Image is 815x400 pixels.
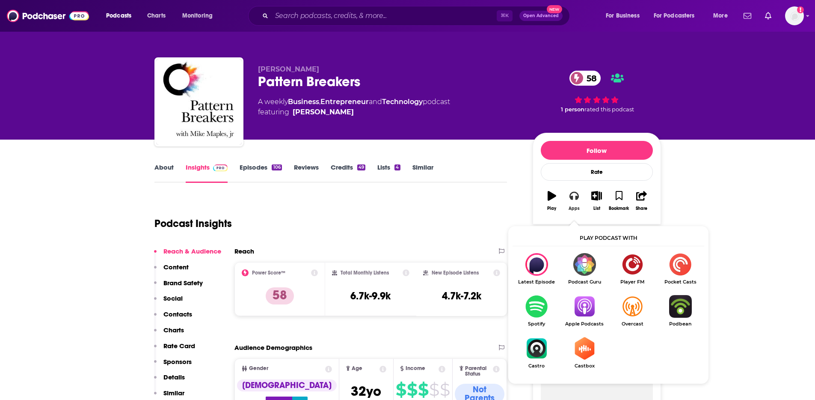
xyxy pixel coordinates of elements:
[442,290,481,302] h3: 4.7k-7.2k
[352,366,362,371] span: Age
[294,163,319,183] a: Reviews
[547,5,562,13] span: New
[256,6,578,26] div: Search podcasts, credits, & more...
[106,10,131,22] span: Podcasts
[272,9,497,23] input: Search podcasts, credits, & more...
[258,107,450,117] span: featuring
[100,9,142,23] button: open menu
[163,263,189,271] p: Content
[240,163,282,183] a: Episodes106
[585,185,608,216] button: List
[154,294,183,310] button: Social
[785,6,804,25] img: User Profile
[186,163,228,183] a: InsightsPodchaser Pro
[7,8,89,24] img: Podchaser - Follow, Share and Rate Podcasts
[154,358,192,373] button: Sponsors
[357,164,365,170] div: 49
[163,279,203,287] p: Brand Safety
[147,10,166,22] span: Charts
[648,9,707,23] button: open menu
[762,9,775,23] a: Show notifications dropdown
[560,337,608,369] a: CastboxCastbox
[630,185,652,216] button: Share
[163,342,195,350] p: Rate Card
[288,98,319,106] a: Business
[513,363,560,369] span: Castro
[740,9,755,23] a: Show notifications dropdown
[154,342,195,358] button: Rate Card
[608,321,656,327] span: Overcast
[266,287,294,304] p: 58
[319,98,320,106] span: ,
[351,383,381,400] span: 32 yo
[154,373,185,389] button: Details
[797,6,804,13] svg: Add a profile image
[513,253,560,285] div: Pattern Breakers on Latest Episode
[578,71,601,86] span: 58
[163,247,221,255] p: Reach & Audience
[432,270,479,276] h2: New Episode Listens
[513,279,560,285] span: Latest Episode
[636,206,647,211] div: Share
[654,10,695,22] span: For Podcasters
[440,383,450,397] span: $
[608,253,656,285] a: Player FMPlayer FM
[513,337,560,369] a: CastroCastro
[237,379,337,391] div: [DEMOGRAPHIC_DATA]
[163,358,192,366] p: Sponsors
[341,270,389,276] h2: Total Monthly Listens
[142,9,171,23] a: Charts
[396,383,406,397] span: $
[569,206,580,211] div: Apps
[154,279,203,295] button: Brand Safety
[249,366,268,371] span: Gender
[382,98,423,106] a: Technology
[497,10,513,21] span: ⌘ K
[331,163,365,183] a: Credits49
[213,164,228,171] img: Podchaser Pro
[234,247,254,255] h2: Reach
[523,14,559,18] span: Open Advanced
[163,294,183,302] p: Social
[407,383,417,397] span: $
[154,217,232,230] h1: Podcast Insights
[569,71,601,86] a: 58
[584,106,634,113] span: rated this podcast
[560,279,608,285] span: Podcast Guru
[541,185,563,216] button: Play
[252,270,285,276] h2: Power Score™
[234,343,312,352] h2: Audience Demographics
[547,206,556,211] div: Play
[320,98,369,106] a: Entrepreneur
[513,321,560,327] span: Spotify
[513,295,560,327] a: SpotifySpotify
[293,107,354,117] a: Mike Maples
[560,363,608,369] span: Castbox
[258,65,319,73] span: [PERSON_NAME]
[513,230,704,246] div: Play podcast with
[156,59,242,145] img: Pattern Breakers
[560,321,608,327] span: Apple Podcasts
[560,295,608,327] a: Apple PodcastsApple Podcasts
[608,279,656,285] span: Player FM
[707,9,738,23] button: open menu
[154,326,184,342] button: Charts
[163,310,192,318] p: Contacts
[182,10,213,22] span: Monitoring
[785,6,804,25] button: Show profile menu
[154,247,221,263] button: Reach & Audience
[600,9,650,23] button: open menu
[563,185,585,216] button: Apps
[369,98,382,106] span: and
[412,163,433,183] a: Similar
[394,164,400,170] div: 4
[406,366,425,371] span: Income
[560,253,608,285] a: Podcast GuruPodcast Guru
[533,65,661,118] div: 58 1 personrated this podcast
[377,163,400,183] a: Lists4
[656,295,704,327] a: PodbeanPodbean
[593,206,600,211] div: List
[606,10,640,22] span: For Business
